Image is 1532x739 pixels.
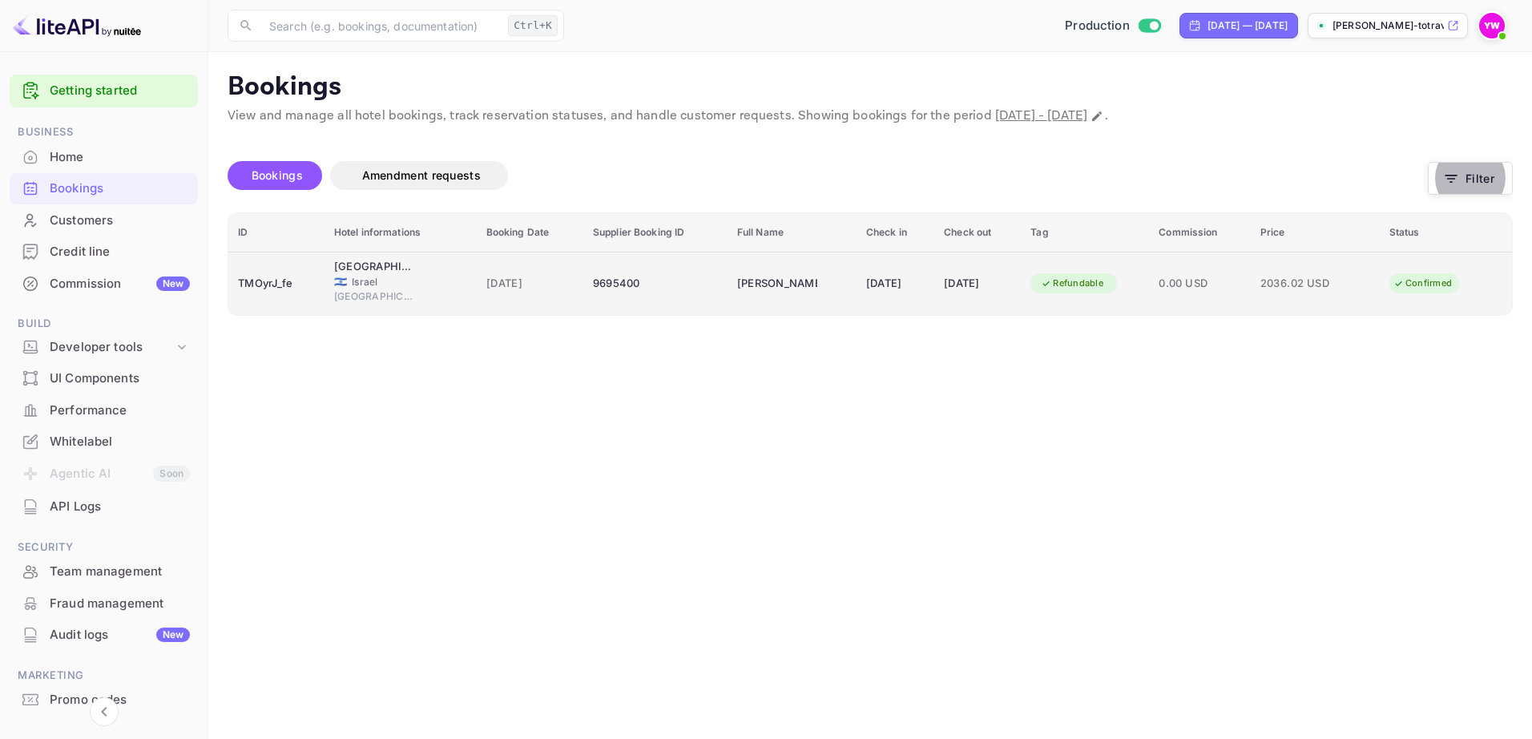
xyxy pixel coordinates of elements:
th: ID [228,213,325,252]
span: [DATE] [486,275,574,293]
a: UI Components [10,363,198,393]
div: UI Components [50,369,190,388]
div: Performance [50,402,190,420]
div: Fraud management [10,588,198,620]
div: Bookings [10,173,198,204]
a: Performance [10,395,198,425]
span: 0.00 USD [1159,275,1240,293]
div: Refundable [1030,273,1114,293]
table: booking table [228,213,1512,315]
th: Full Name [728,213,857,252]
a: Fraud management [10,588,198,618]
div: Whitelabel [50,433,190,451]
span: Israel [334,277,347,287]
th: Hotel informations [325,213,477,252]
p: [PERSON_NAME]-totravel... [1332,18,1444,33]
div: API Logs [50,498,190,516]
span: Build [10,315,198,333]
span: Marketing [10,667,198,684]
div: Bookings [50,180,190,198]
div: Commission [50,275,190,293]
div: [DATE] [866,271,925,297]
a: Whitelabel [10,426,198,456]
img: LiteAPI logo [13,13,141,38]
a: Bookings [10,173,198,203]
div: Switch to Sandbox mode [1058,17,1167,35]
div: 9695400 [593,271,718,297]
div: [DATE] — [DATE] [1207,18,1288,33]
div: Getting started [10,75,198,107]
div: New [156,277,190,291]
a: Getting started [50,82,190,100]
div: Confirmed [1383,273,1462,293]
div: TMOyrJ_fe [238,271,315,297]
div: Ctrl+K [508,15,558,36]
span: Production [1065,17,1130,35]
a: Home [10,142,198,172]
th: Check in [857,213,934,252]
a: Team management [10,556,198,586]
div: [DATE] [944,271,1011,297]
div: Fraud management [50,595,190,613]
img: Yahav Winkler [1479,13,1505,38]
a: CommissionNew [10,269,198,298]
div: UI Components [10,363,198,394]
p: Bookings [228,71,1513,103]
input: Search (e.g. bookings, documentation) [260,10,502,42]
button: Change date range [1089,108,1105,124]
th: Status [1380,213,1512,252]
p: View and manage all hotel bookings, track reservation statuses, and handle customer requests. Sho... [228,107,1513,126]
div: Whitelabel [10,426,198,458]
div: CommissionNew [10,269,198,300]
div: Developer tools [10,333,198,361]
a: Credit line [10,236,198,266]
div: New [156,628,190,642]
th: Check out [934,213,1021,252]
th: Supplier Booking ID [583,213,728,252]
div: Team management [10,556,198,588]
div: Promo codes [50,691,190,709]
th: Commission [1149,213,1250,252]
span: [GEOGRAPHIC_DATA] [334,289,414,304]
span: Security [10,539,198,556]
a: Audit logsNew [10,620,198,649]
div: Audit logs [50,626,190,644]
a: Customers [10,205,198,235]
th: Price [1251,213,1380,252]
div: Team management [50,563,190,581]
div: Hilton Tel Aviv [334,259,414,275]
button: Collapse navigation [90,697,119,726]
div: Performance [10,395,198,426]
div: Credit line [50,243,190,261]
div: Customers [10,205,198,236]
span: 2036.02 USD [1260,275,1340,293]
span: Amendment requests [362,168,481,182]
a: API Logs [10,491,198,521]
span: Business [10,123,198,141]
span: Israel [352,275,432,289]
div: API Logs [10,491,198,523]
div: Promo codes [10,684,198,716]
span: [DATE] - [DATE] [995,107,1087,124]
div: Credit line [10,236,198,268]
span: Bookings [252,168,303,182]
div: HAIM AZULAY [737,271,817,297]
div: Audit logsNew [10,620,198,651]
div: account-settings tabs [228,161,1428,190]
th: Booking Date [477,213,583,252]
button: Filter [1428,162,1513,195]
div: Home [50,148,190,167]
a: Promo codes [10,684,198,714]
div: Customers [50,212,190,230]
th: Tag [1021,213,1149,252]
div: Home [10,142,198,173]
div: Developer tools [50,338,174,357]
